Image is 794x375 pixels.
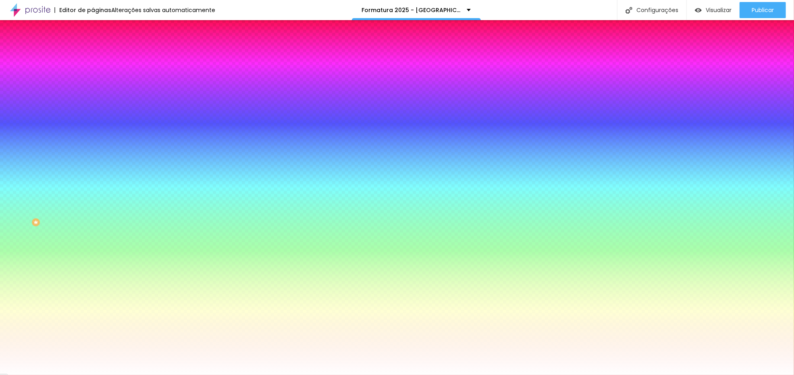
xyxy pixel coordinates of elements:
[695,7,702,14] img: view-1.svg
[362,7,461,13] p: Formatura 2025 - [GEOGRAPHIC_DATA] e 5º ano
[111,7,215,13] div: Alterações salvas automaticamente
[706,7,732,13] span: Visualizar
[687,2,740,18] button: Visualizar
[54,7,111,13] div: Editor de páginas
[752,7,774,13] span: Publicar
[740,2,786,18] button: Publicar
[626,7,632,14] img: Icone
